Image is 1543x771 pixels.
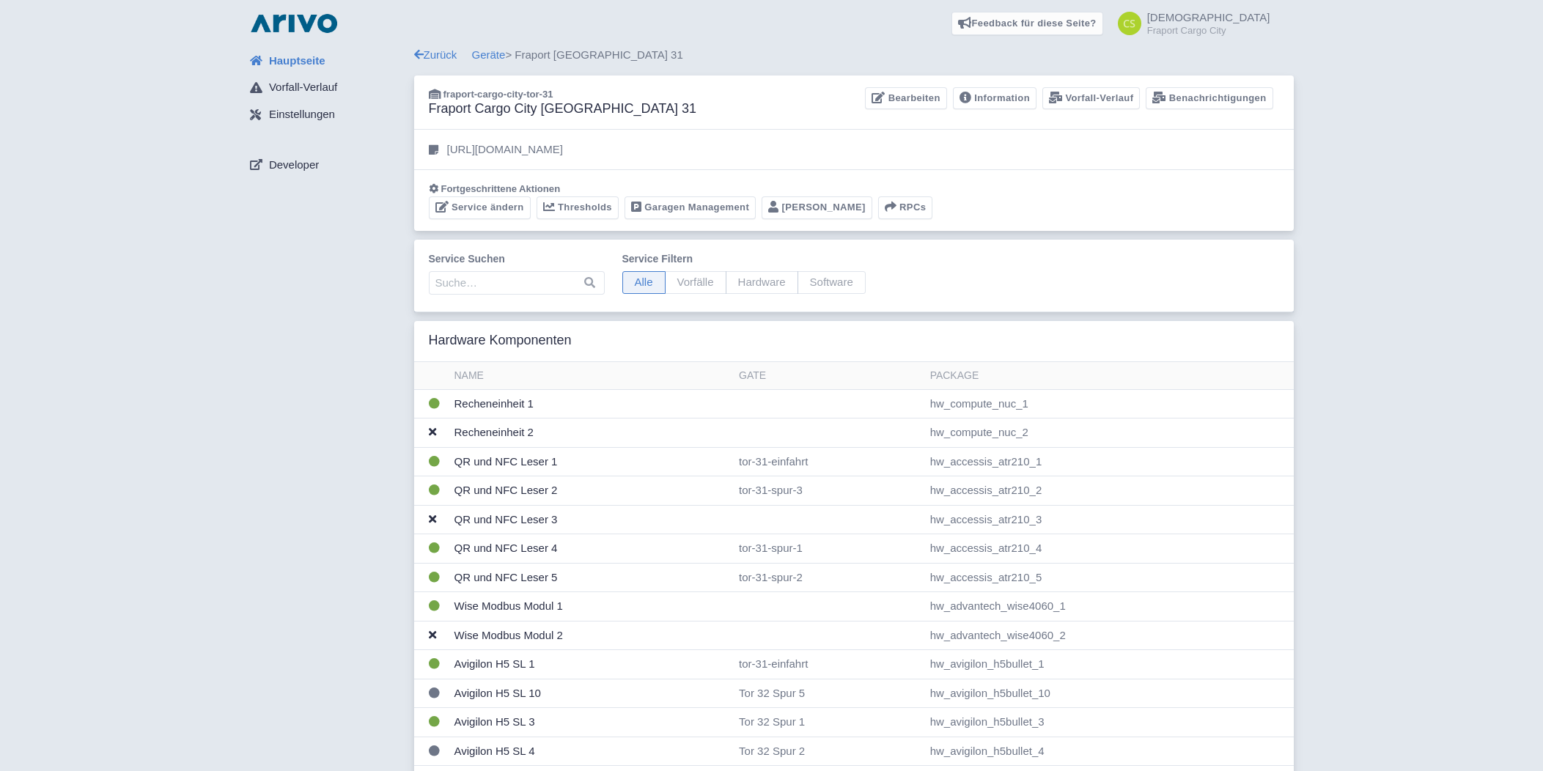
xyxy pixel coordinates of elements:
label: Service filtern [622,251,866,267]
td: hw_advantech_wise4060_1 [924,592,1294,621]
td: Wise Modbus Modul 1 [449,592,734,621]
a: Information [953,87,1036,110]
td: Tor 32 Spur 2 [733,737,924,766]
td: hw_accessis_atr210_1 [924,447,1294,476]
h3: Fraport Cargo City [GEOGRAPHIC_DATA] 31 [429,101,696,117]
td: hw_accessis_atr210_5 [924,563,1294,592]
td: Wise Modbus Modul 2 [449,621,734,650]
td: hw_accessis_atr210_2 [924,476,1294,506]
span: Software [798,271,866,294]
td: QR und NFC Leser 5 [449,563,734,592]
td: QR und NFC Leser 1 [449,447,734,476]
td: Avigilon H5 SL 3 [449,708,734,737]
div: > Fraport [GEOGRAPHIC_DATA] 31 [414,47,1294,64]
td: Tor 32 Spur 5 [733,679,924,708]
td: hw_accessis_atr210_3 [924,505,1294,534]
td: hw_avigilon_h5bullet_4 [924,737,1294,766]
td: Avigilon H5 SL 4 [449,737,734,766]
td: Avigilon H5 SL 10 [449,679,734,708]
span: Hardware [726,271,798,294]
h3: Hardware Komponenten [429,333,572,349]
a: Benachrichtigungen [1146,87,1273,110]
a: [PERSON_NAME] [762,196,872,219]
td: hw_avigilon_h5bullet_3 [924,708,1294,737]
span: [DEMOGRAPHIC_DATA] [1147,11,1270,23]
span: fraport-cargo-city-tor-31 [443,89,553,100]
td: hw_accessis_atr210_4 [924,534,1294,564]
span: Vorfall-Verlauf [269,79,337,96]
td: tor-31-einfahrt [733,447,924,476]
small: Fraport Cargo City [1147,26,1270,35]
button: RPCs [878,196,933,219]
td: Avigilon H5 SL 1 [449,650,734,679]
a: Thresholds [537,196,619,219]
td: hw_compute_nuc_1 [924,389,1294,418]
a: Hauptseite [238,47,414,75]
td: tor-31-spur-1 [733,534,924,564]
td: Recheneinheit 2 [449,418,734,448]
span: Vorfälle [665,271,726,294]
td: hw_advantech_wise4060_2 [924,621,1294,650]
td: hw_compute_nuc_2 [924,418,1294,448]
span: Fortgeschrittene Aktionen [441,183,561,194]
td: Recheneinheit 1 [449,389,734,418]
span: Alle [622,271,666,294]
span: Hauptseite [269,53,325,70]
span: Einstellungen [269,106,335,123]
th: Name [449,362,734,390]
a: Bearbeiten [865,87,946,110]
a: Service ändern [429,196,531,219]
span: Developer [269,157,319,174]
td: tor-31-einfahrt [733,650,924,679]
td: tor-31-spur-2 [733,563,924,592]
td: Tor 32 Spur 1 [733,708,924,737]
label: Service suchen [429,251,605,267]
th: Gate [733,362,924,390]
a: Garagen Management [625,196,756,219]
a: [DEMOGRAPHIC_DATA] Fraport Cargo City [1109,12,1270,35]
input: Suche… [429,271,605,295]
td: QR und NFC Leser 2 [449,476,734,506]
a: Vorfall-Verlauf [238,74,414,102]
td: tor-31-spur-3 [733,476,924,506]
td: hw_avigilon_h5bullet_10 [924,679,1294,708]
a: Vorfall-Verlauf [1042,87,1140,110]
td: hw_avigilon_h5bullet_1 [924,650,1294,679]
td: QR und NFC Leser 4 [449,534,734,564]
img: logo [247,12,341,35]
p: [URL][DOMAIN_NAME] [447,141,563,158]
a: Feedback für diese Seite? [951,12,1103,35]
a: Einstellungen [238,101,414,129]
a: Developer [238,151,414,179]
td: QR und NFC Leser 3 [449,505,734,534]
a: Zurück [414,48,457,61]
th: Package [924,362,1294,390]
a: Geräte [472,48,506,61]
